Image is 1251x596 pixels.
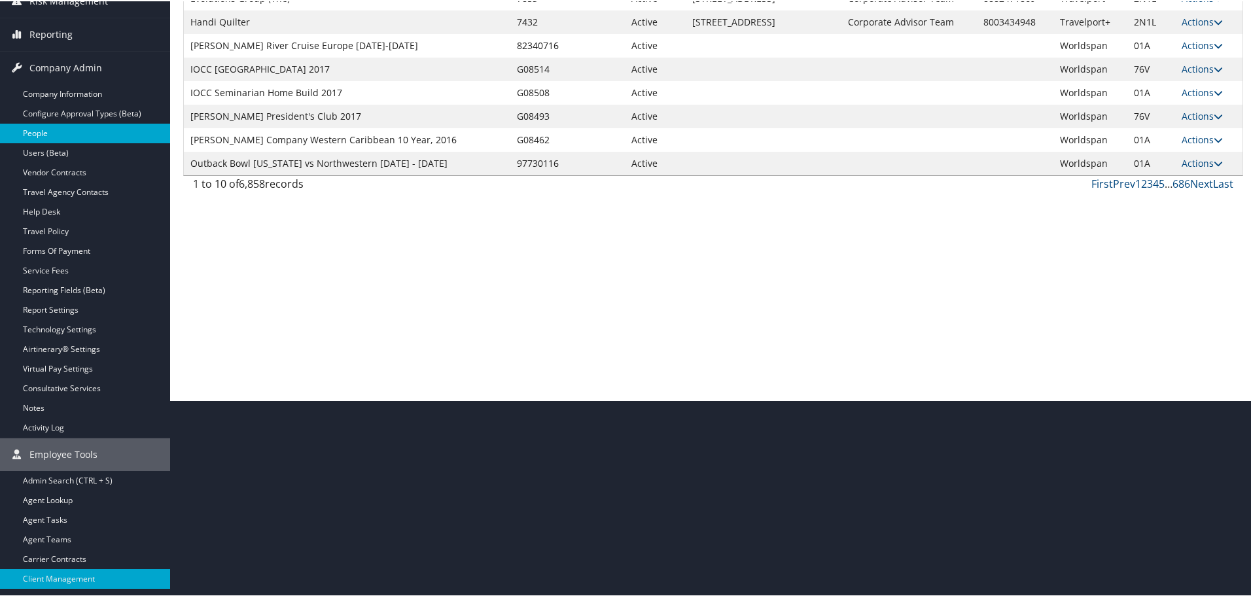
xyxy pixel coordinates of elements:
td: Corporate Advisor Team [841,9,977,33]
a: Actions [1182,156,1223,168]
span: Company Admin [29,50,102,83]
a: Next [1190,175,1213,190]
td: Active [625,103,686,127]
td: 76V [1127,103,1175,127]
td: Active [625,56,686,80]
div: 1 to 10 of records [193,175,438,197]
a: First [1091,175,1113,190]
a: 4 [1153,175,1159,190]
a: Prev [1113,175,1135,190]
a: 5 [1159,175,1165,190]
td: Active [625,80,686,103]
td: 97730116 [510,150,625,174]
span: Employee Tools [29,437,97,470]
td: 7432 [510,9,625,33]
a: 2 [1141,175,1147,190]
td: Worldspan [1053,150,1127,174]
a: 3 [1147,175,1153,190]
a: Actions [1182,38,1223,50]
td: 01A [1127,33,1175,56]
td: Worldspan [1053,33,1127,56]
td: [PERSON_NAME] President's Club 2017 [184,103,510,127]
span: … [1165,175,1172,190]
td: 82340716 [510,33,625,56]
td: Outback Bowl [US_STATE] vs Northwestern [DATE] - [DATE] [184,150,510,174]
td: Active [625,150,686,174]
td: Worldspan [1053,80,1127,103]
td: [STREET_ADDRESS] [686,9,841,33]
a: 686 [1172,175,1190,190]
td: Active [625,9,686,33]
td: IOCC [GEOGRAPHIC_DATA] 2017 [184,56,510,80]
span: 6,858 [239,175,265,190]
a: Actions [1182,14,1223,27]
td: G08514 [510,56,625,80]
td: Active [625,127,686,150]
a: Actions [1182,85,1223,97]
td: G08508 [510,80,625,103]
td: 01A [1127,80,1175,103]
td: Worldspan [1053,127,1127,150]
td: Travelport+ [1053,9,1127,33]
td: Worldspan [1053,56,1127,80]
td: [PERSON_NAME] River Cruise Europe [DATE]-[DATE] [184,33,510,56]
td: Handi Quilter [184,9,510,33]
td: 2N1L [1127,9,1175,33]
td: 01A [1127,127,1175,150]
a: 1 [1135,175,1141,190]
td: G08462 [510,127,625,150]
td: Worldspan [1053,103,1127,127]
td: [PERSON_NAME] Company Western Caribbean 10 Year, 2016 [184,127,510,150]
td: G08493 [510,103,625,127]
td: 76V [1127,56,1175,80]
a: Actions [1182,61,1223,74]
td: 8003434948 [977,9,1053,33]
span: Reporting [29,17,73,50]
td: 01A [1127,150,1175,174]
a: Actions [1182,132,1223,145]
a: Last [1213,175,1233,190]
td: IOCC Seminarian Home Build 2017 [184,80,510,103]
td: Active [625,33,686,56]
a: Actions [1182,109,1223,121]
